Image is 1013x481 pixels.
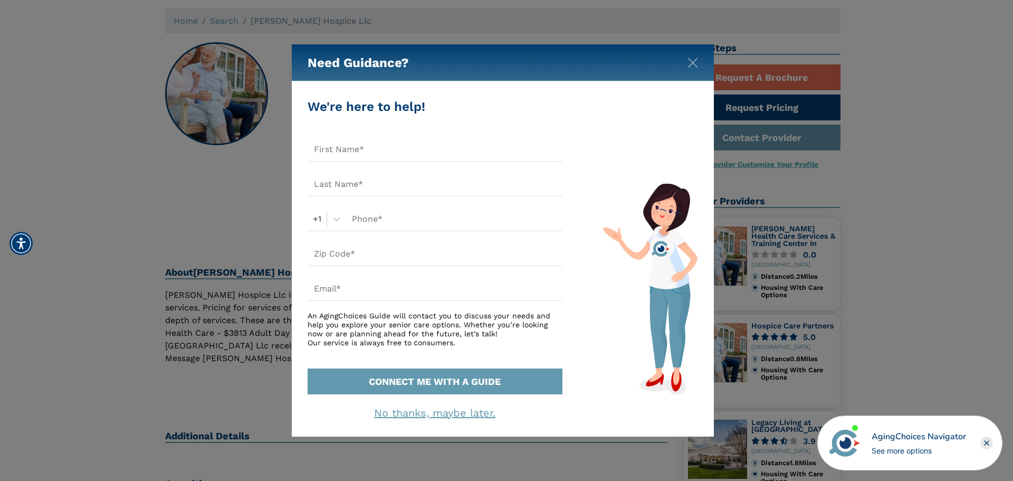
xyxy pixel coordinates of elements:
div: See more options [872,445,966,456]
img: avatar [827,425,863,461]
input: Zip Code* [308,242,562,266]
input: Phone* [346,207,562,231]
a: No thanks, maybe later. [374,407,495,419]
div: Accessibility Menu [9,232,33,255]
h5: Need Guidance? [308,44,409,81]
div: Close [980,437,993,449]
input: Last Name* [308,172,562,196]
img: match-guide-form.svg [603,183,697,394]
input: Email* [308,277,562,301]
button: CONNECT ME WITH A GUIDE [308,369,562,394]
div: AgingChoices Navigator [872,430,966,443]
input: First Name* [308,137,562,162]
img: modal-close.svg [687,58,698,68]
div: We're here to help! [308,97,562,116]
div: An AgingChoices Guide will contact you to discuss your needs and help you explore your senior car... [308,312,562,347]
button: Close [687,55,698,66]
